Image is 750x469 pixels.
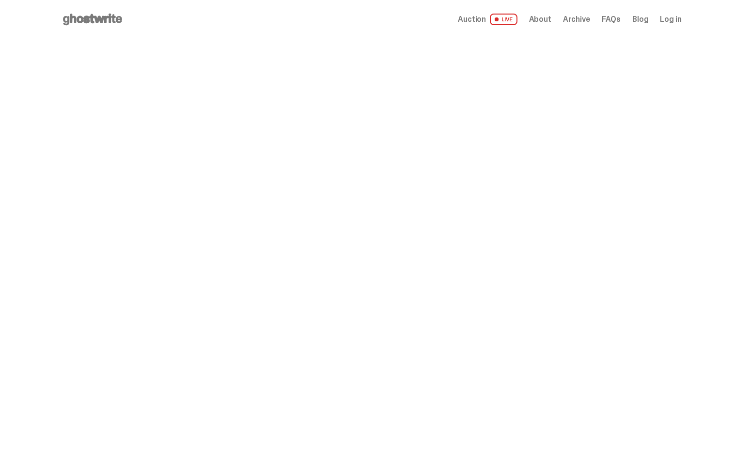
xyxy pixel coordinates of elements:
[529,16,551,23] a: About
[602,16,621,23] a: FAQs
[458,16,486,23] span: Auction
[660,16,681,23] a: Log in
[490,14,517,25] span: LIVE
[458,14,517,25] a: Auction LIVE
[563,16,590,23] a: Archive
[632,16,648,23] a: Blog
